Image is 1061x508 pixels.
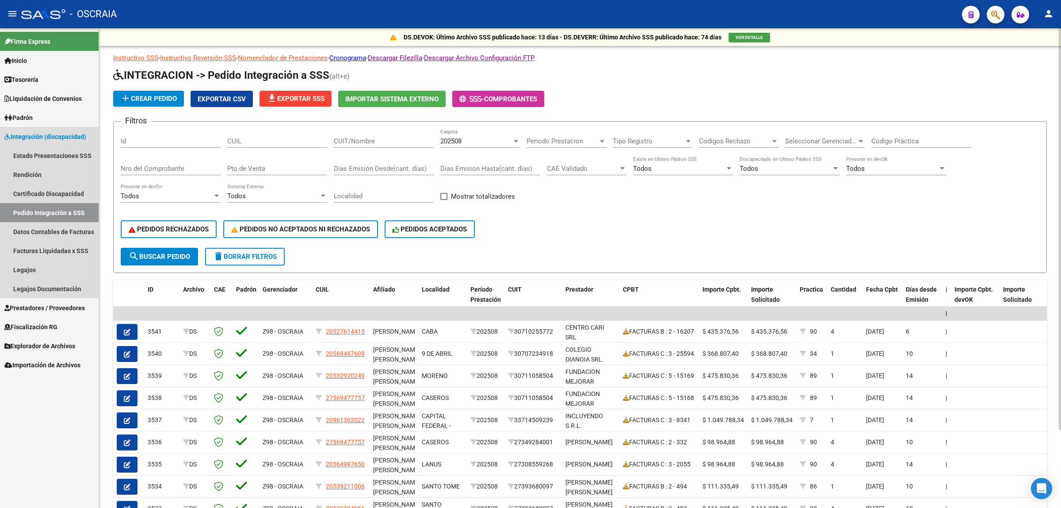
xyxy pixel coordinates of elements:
datatable-header-cell: Importe Solicitado [748,280,796,319]
datatable-header-cell: Archivo [179,280,210,319]
span: 1 [831,416,834,423]
span: $ 368.807,40 [702,350,739,357]
div: 202508 [470,437,501,447]
span: - OSCRAIA [70,4,117,24]
span: [PERSON_NAME] [373,328,420,335]
span: Exportar SSS [267,95,324,103]
span: 4 [831,439,834,446]
div: FACTURAS B : 2 - 494 [623,481,695,492]
span: Todos [740,165,758,173]
span: 9 DE ABRIL [422,350,453,357]
datatable-header-cell: Importe Solicitado devOK [1000,280,1048,319]
div: FUNDACION MEJORAR ESTUDIANDO TRABAJANDO PARA ASCENDER SOCIALMENTE ( M.E.T.A.S.) [565,389,616,459]
span: 20564997650 [326,461,365,468]
span: | [946,350,947,357]
span: 7 [810,416,813,423]
a: Nomenclador de Prestaciones [238,54,328,62]
mat-icon: file_download [267,93,277,104]
span: 27569477757 [326,394,365,401]
div: FACTURAS C : 5 - 15169 [623,371,695,381]
button: Buscar Pedido [121,248,198,266]
div: DS [183,327,207,337]
span: | [946,372,947,379]
datatable-header-cell: Practica [796,280,827,319]
span: [PERSON_NAME] [PERSON_NAME] [373,368,420,385]
span: | [946,286,947,293]
span: $ 1.049.788,34 [751,416,793,423]
span: ID [148,286,153,293]
span: 10 [906,439,913,446]
span: $ 475.830,36 [702,372,739,379]
span: Importe Solicitado [751,286,780,303]
span: Fiscalización RG [4,322,57,332]
span: Borrar Filtros [213,253,277,261]
p: - - - - - [113,53,1047,63]
datatable-header-cell: Prestador [562,280,619,319]
span: Firma Express [4,37,50,46]
span: [DATE] [866,372,884,379]
span: Buscar Pedido [129,253,190,261]
span: Tipo Registro [613,137,684,145]
span: | [946,328,947,335]
span: Z98 - OSCRAIA [263,483,303,490]
div: 3537 [148,415,176,425]
span: CPBT [623,286,639,293]
span: $ 368.807,40 [751,350,787,357]
div: FACTURAS C : 2 - 332 [623,437,695,447]
span: MORENO [422,372,448,379]
span: 14 [906,461,913,468]
span: Importar Sistema Externo [345,95,439,103]
span: 86 [810,483,817,490]
button: Exportar CSV [191,91,253,107]
div: 202508 [470,415,501,425]
span: [DATE] [866,328,884,335]
div: 3541 [148,327,176,337]
span: 20532920249 [326,372,365,379]
span: Todos [121,192,139,200]
datatable-header-cell: CUIT [504,280,562,319]
span: Importe Solicitado devOK [1003,286,1032,313]
div: COLEGIO DIANOIA SRL [565,345,616,365]
span: Periodo Prestacion [527,137,598,145]
span: $ 98.964,88 [702,439,735,446]
span: | [946,394,947,401]
span: [PERSON_NAME], [PERSON_NAME] [373,412,422,430]
div: FACTURAS B : 2 - 16207 [623,327,695,337]
span: 1 [831,394,834,401]
a: Descargar Filezilla [368,54,422,62]
div: FUNDACION MEJORAR ESTUDIANDO TRABAJANDO PARA ASCENDER SOCIALMENTE ( M.E.T.A.S.) [565,367,616,437]
span: | [946,310,947,317]
div: 3540 [148,349,176,359]
span: Todos [633,165,652,173]
span: 34 [810,350,817,357]
span: Prestador [565,286,593,293]
span: 20539211006 [326,483,365,490]
span: $ 475.830,36 [702,394,739,401]
span: Seleccionar Gerenciador [785,137,857,145]
span: [DATE] [866,416,884,423]
span: Z98 - OSCRAIA [263,394,303,401]
span: Z98 - OSCRAIA [263,461,303,468]
span: [DATE] [866,461,884,468]
span: Días desde Emisión [906,286,937,303]
span: [PERSON_NAME], [PERSON_NAME] [373,457,422,474]
div: 202508 [470,349,501,359]
span: LANUS [422,461,441,468]
mat-icon: person [1043,8,1054,19]
span: Gerenciador [263,286,298,293]
span: Afiliado [373,286,395,293]
span: Padrón [4,113,33,123]
span: Z98 - OSCRAIA [263,328,303,335]
span: 89 [810,394,817,401]
span: 4 [831,328,834,335]
div: 3539 [148,371,176,381]
span: Importe Cpbt. devOK [954,286,993,303]
span: 1 [831,350,834,357]
button: Exportar SSS [260,91,332,107]
span: Explorador de Archivos [4,341,75,351]
h3: Filtros [121,115,151,127]
span: CASEROS [422,394,449,401]
span: Período Prestación [470,286,501,303]
div: 27308559268 [508,459,558,470]
span: $ 98.964,88 [702,461,735,468]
